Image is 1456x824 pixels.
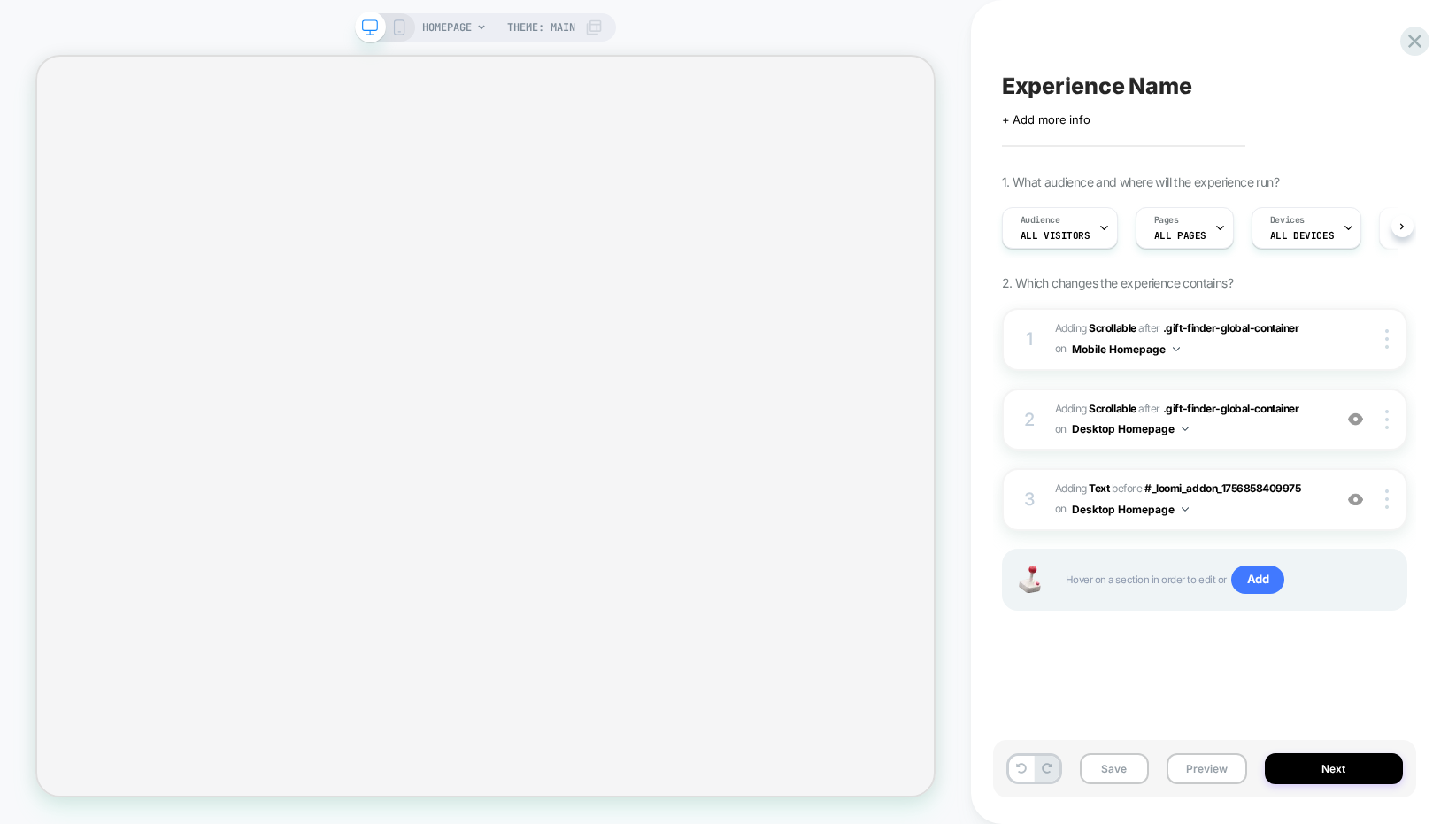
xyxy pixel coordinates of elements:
span: BEFORE [1112,481,1142,495]
span: on [1055,420,1067,439]
b: Text [1089,481,1109,495]
span: Adding [1055,481,1110,495]
span: ALL DEVICES [1270,229,1334,242]
span: Experience Name [1002,73,1192,99]
button: Next [1265,753,1403,784]
span: + Add more info [1002,112,1090,127]
span: AFTER [1138,402,1160,415]
span: Adding [1055,321,1136,335]
span: AFTER [1138,321,1160,335]
img: down arrow [1173,347,1180,351]
span: on [1055,339,1067,358]
span: HOMEPAGE [422,13,472,42]
button: Preview [1167,753,1247,784]
span: Adding [1055,402,1136,415]
span: Trigger [1398,214,1432,227]
span: .gift-finder-global-container [1163,321,1298,335]
img: close [1385,489,1389,509]
span: Theme: MAIN [507,13,575,42]
button: Save [1080,753,1149,784]
b: Scrollable [1089,321,1136,335]
img: close [1385,410,1389,429]
div: 3 [1021,483,1039,515]
span: Audience [1021,214,1060,227]
span: on [1055,499,1067,519]
img: close [1385,329,1389,349]
span: ALL PAGES [1154,229,1206,242]
span: Devices [1270,214,1305,227]
span: 1. What audience and where will the experience run? [1002,174,1279,189]
img: Joystick [1013,566,1048,593]
span: .gift-finder-global-container [1163,402,1298,415]
button: Mobile Homepage [1072,338,1180,360]
button: Desktop Homepage [1072,418,1189,440]
span: #_loomi_addon_1756858409975 [1144,481,1300,495]
img: crossed eye [1348,412,1363,427]
span: All Visitors [1021,229,1090,242]
div: 2 [1021,404,1039,435]
span: Hover on a section in order to edit or [1066,566,1388,594]
span: Add [1231,566,1285,594]
span: 2. Which changes the experience contains? [1002,275,1233,290]
img: crossed eye [1348,492,1363,507]
button: Desktop Homepage [1072,498,1189,520]
b: Scrollable [1089,402,1136,415]
div: 1 [1021,323,1039,355]
span: Pages [1154,214,1179,227]
img: down arrow [1182,507,1189,512]
img: down arrow [1182,427,1189,431]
